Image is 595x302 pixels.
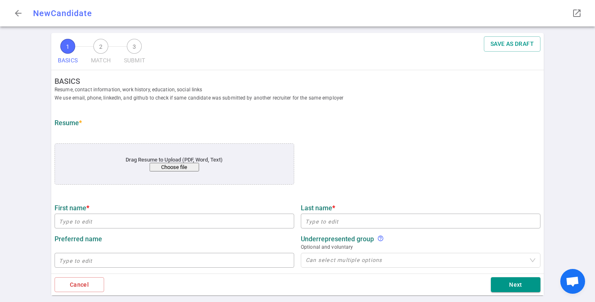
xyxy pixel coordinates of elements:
input: Type to edit [55,214,294,228]
button: Open LinkedIn as a popup [569,5,585,21]
span: SUBMIT [124,54,145,67]
span: New Candidate [33,8,92,18]
button: Next [491,277,540,292]
span: BASICS [58,54,78,67]
span: MATCH [91,54,111,67]
button: 3SUBMIT [121,36,148,70]
span: arrow_back [13,8,23,18]
button: Go back [10,5,26,21]
i: help_outline [377,235,384,242]
strong: Underrepresented Group [301,235,374,243]
button: Choose file [150,163,199,171]
div: application/pdf, application/msword, .pdf, .doc, .docx, .txt [55,143,294,185]
input: Type to edit [301,214,540,228]
strong: Preferred name [55,235,102,243]
input: Type to edit [55,254,294,267]
label: First name [55,204,294,212]
span: 2 [93,39,108,54]
button: Cancel [55,277,104,292]
span: 3 [127,39,142,54]
a: Open chat [560,269,585,294]
span: Optional and voluntary [301,243,540,251]
label: Last name [301,204,540,212]
div: We support diversity and inclusion to create equitable futures and prohibit discrimination and ha... [377,235,384,243]
button: 2MATCH [88,36,114,70]
button: SAVE AS DRAFT [484,36,540,52]
span: 1 [60,39,75,54]
strong: BASICS [55,77,547,86]
span: Resume, contact information, work history, education, social links We use email, phone, linkedIn,... [55,86,547,102]
div: Drag Resume to Upload (PDF, Word, Text) [79,157,270,171]
span: launch [572,8,582,18]
button: 1BASICS [55,36,81,70]
strong: Resume [55,119,82,127]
